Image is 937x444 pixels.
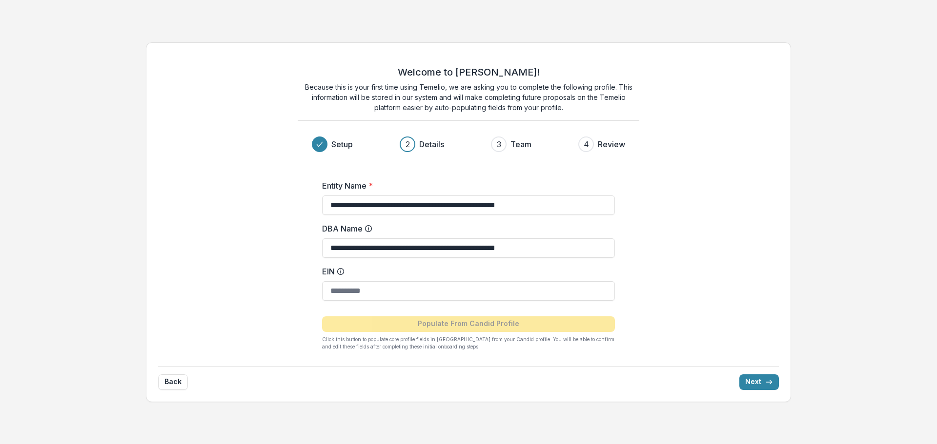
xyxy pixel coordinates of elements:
[322,316,615,332] button: Populate From Candid Profile
[331,138,353,150] h3: Setup
[298,82,639,113] p: Because this is your first time using Temelio, we are asking you to complete the following profil...
[322,336,615,350] p: Click this button to populate core profile fields in [GEOGRAPHIC_DATA] from your Candid profile. ...
[322,266,609,277] label: EIN
[406,138,410,150] div: 2
[497,138,501,150] div: 3
[510,138,531,150] h3: Team
[322,223,609,234] label: DBA Name
[158,374,188,390] button: Back
[398,66,540,78] h2: Welcome to [PERSON_NAME]!
[312,136,625,152] div: Progress
[322,180,609,192] label: Entity Name
[419,138,444,150] h3: Details
[598,138,625,150] h3: Review
[584,138,589,150] div: 4
[739,374,779,390] button: Next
